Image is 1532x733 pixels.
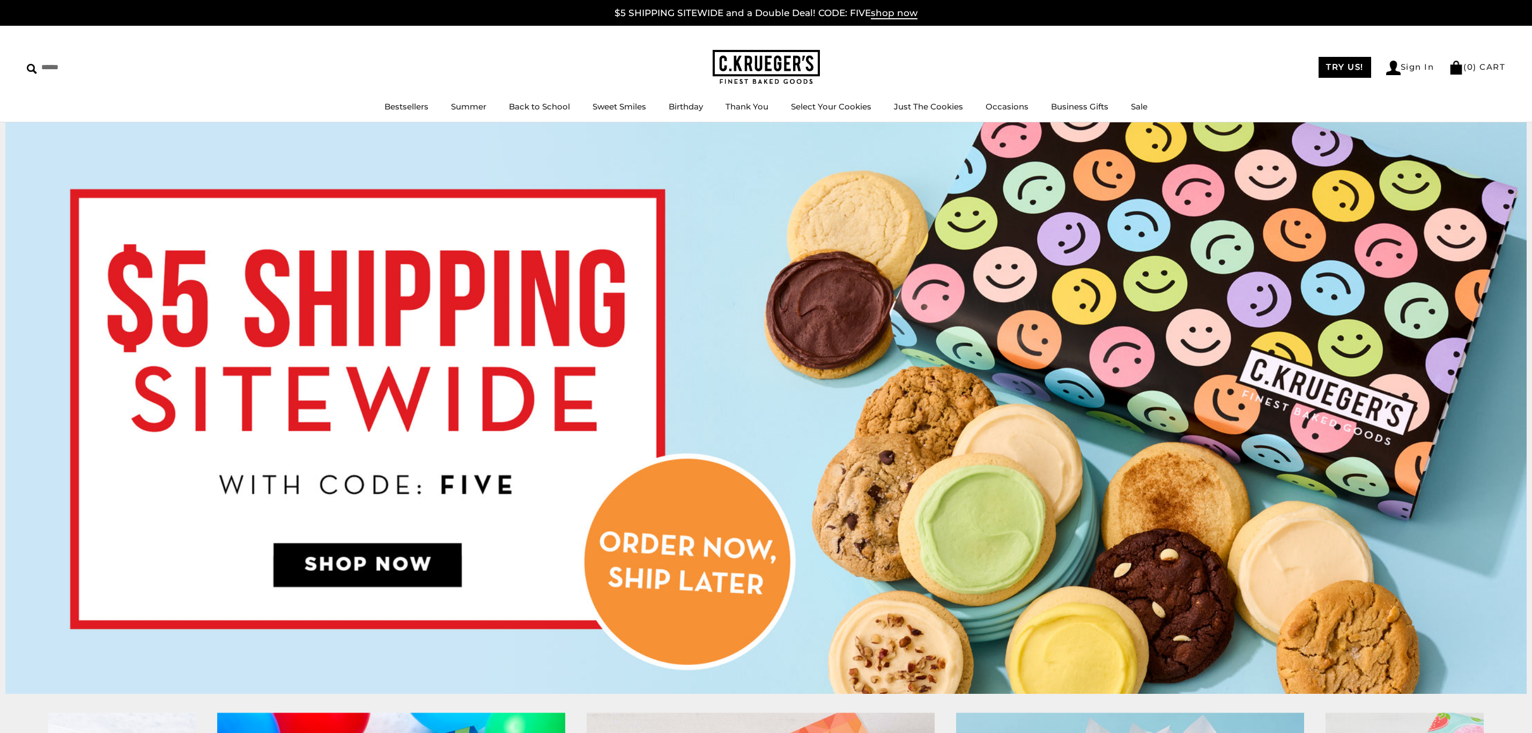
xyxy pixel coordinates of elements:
span: 0 [1467,62,1474,72]
a: Thank You [726,101,768,112]
a: Just The Cookies [894,101,963,112]
a: Birthday [669,101,703,112]
a: Business Gifts [1051,101,1108,112]
a: Bestsellers [384,101,428,112]
a: Sale [1131,101,1148,112]
img: Search [27,64,37,74]
a: TRY US! [1319,57,1371,78]
a: Select Your Cookies [791,101,871,112]
img: C.Krueger's Special Offer [5,122,1527,694]
a: Summer [451,101,486,112]
a: (0) CART [1449,62,1505,72]
img: C.KRUEGER'S [713,50,820,85]
a: Sign In [1386,61,1434,75]
a: $5 SHIPPING SITEWIDE and a Double Deal! CODE: FIVEshop now [615,8,917,19]
span: shop now [871,8,917,19]
a: Sweet Smiles [593,101,646,112]
img: Account [1386,61,1401,75]
input: Search [27,59,154,76]
a: Back to School [509,101,570,112]
img: Bag [1449,61,1463,75]
a: Occasions [986,101,1028,112]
